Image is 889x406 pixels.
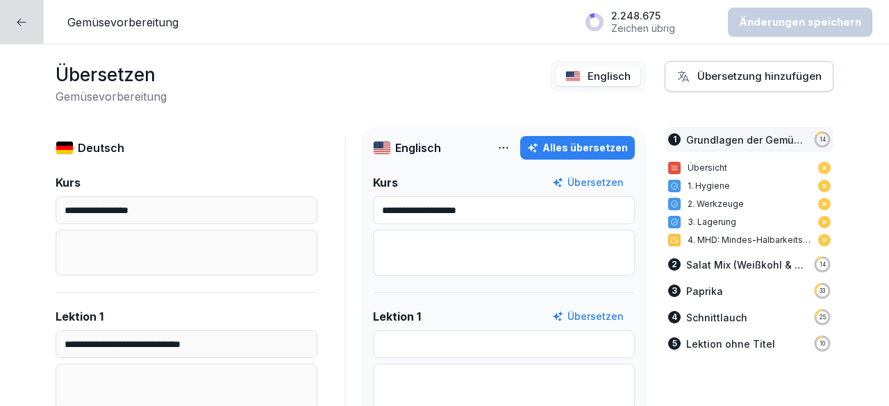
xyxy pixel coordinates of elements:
p: Kurs [56,174,81,191]
p: 2. Werkzeuge [688,198,811,210]
button: 2.248.675Zeichen übrig [578,4,715,40]
p: 25 [820,313,826,321]
div: 1 [668,133,681,146]
p: Lektion 1 [373,308,421,325]
div: Alles übersetzen [527,140,628,155]
p: Englisch [588,69,631,85]
p: Deutsch [78,139,124,156]
h2: Gemüsevorbereitung [56,88,167,105]
img: de.svg [56,141,74,155]
p: Kurs [373,174,398,191]
p: 10 [820,339,825,348]
p: Schnittlauch [686,310,747,325]
div: 3 [668,285,681,297]
p: 3. Lagerung [688,216,811,228]
button: Änderungen speichern [728,8,872,37]
h1: Übersetzen [56,61,167,88]
p: Zeichen übrig [611,22,675,35]
p: 1. Hygiene [688,180,811,192]
img: us.svg [565,71,581,82]
p: Gemüsevorbereitung [67,14,178,31]
div: 4 [668,311,681,323]
div: 5 [668,337,681,350]
p: Lektion ohne Titel [686,337,775,351]
p: Englisch [395,139,441,156]
button: Übersetzen [552,309,624,324]
button: Alles übersetzen [520,136,635,160]
p: Übersicht [688,162,811,174]
p: Grundlagen der Gemüsevorbereitung [686,133,807,147]
p: Lektion 1 [56,308,103,325]
p: 2.248.675 [611,10,675,22]
div: 2 [668,258,681,271]
p: 33 [820,287,825,295]
button: Übersetzung hinzufügen [665,61,833,92]
p: 14 [820,260,826,269]
p: Salat Mix (Weißkohl & Rotkohl) [686,257,807,272]
div: Übersetzung hinzufügen [676,69,822,84]
p: 4. MHD: Mindes-Halbarkeits-Datum [688,234,811,246]
p: Änderungen speichern [739,15,861,30]
p: Paprika [686,284,723,298]
button: Übersetzen [552,175,624,190]
p: 14 [820,135,826,144]
img: us.svg [373,141,391,155]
